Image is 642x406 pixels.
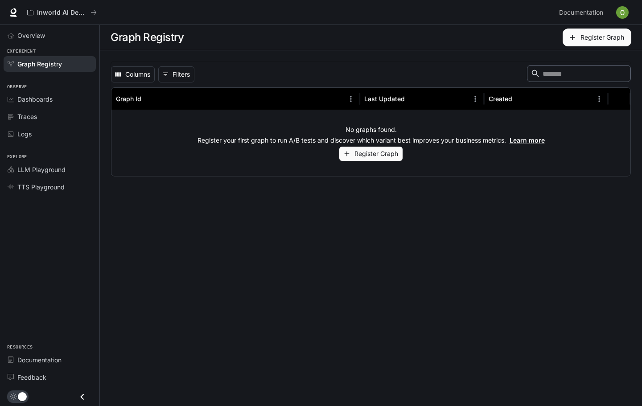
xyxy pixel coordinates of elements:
[4,28,96,43] a: Overview
[17,112,37,121] span: Traces
[556,4,610,21] a: Documentation
[17,31,45,40] span: Overview
[4,179,96,195] a: TTS Playground
[142,92,156,106] button: Sort
[4,56,96,72] a: Graph Registry
[158,66,194,82] button: Show filters
[469,92,482,106] button: Menu
[346,125,397,134] p: No graphs found.
[72,388,92,406] button: Close drawer
[17,94,53,104] span: Dashboards
[364,95,405,103] div: Last Updated
[593,92,606,106] button: Menu
[17,59,62,69] span: Graph Registry
[37,9,87,16] p: Inworld AI Demos
[4,352,96,368] a: Documentation
[613,4,631,21] button: User avatar
[527,65,631,84] div: Search
[17,355,62,365] span: Documentation
[17,182,65,192] span: TTS Playground
[17,165,66,174] span: LLM Playground
[4,162,96,177] a: LLM Playground
[563,29,631,46] button: Register Graph
[4,91,96,107] a: Dashboards
[344,92,358,106] button: Menu
[18,391,27,401] span: Dark mode toggle
[4,126,96,142] a: Logs
[111,66,155,82] button: Select columns
[616,6,629,19] img: User avatar
[510,136,545,144] a: Learn more
[17,373,46,382] span: Feedback
[111,29,184,46] h1: Graph Registry
[4,109,96,124] a: Traces
[406,92,419,106] button: Sort
[559,7,603,18] span: Documentation
[116,95,141,103] div: Graph Id
[198,136,545,145] p: Register your first graph to run A/B tests and discover which variant best improves your business...
[23,4,101,21] button: All workspaces
[339,147,403,161] button: Register Graph
[4,369,96,385] a: Feedback
[513,92,527,106] button: Sort
[489,95,512,103] div: Created
[17,129,32,139] span: Logs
